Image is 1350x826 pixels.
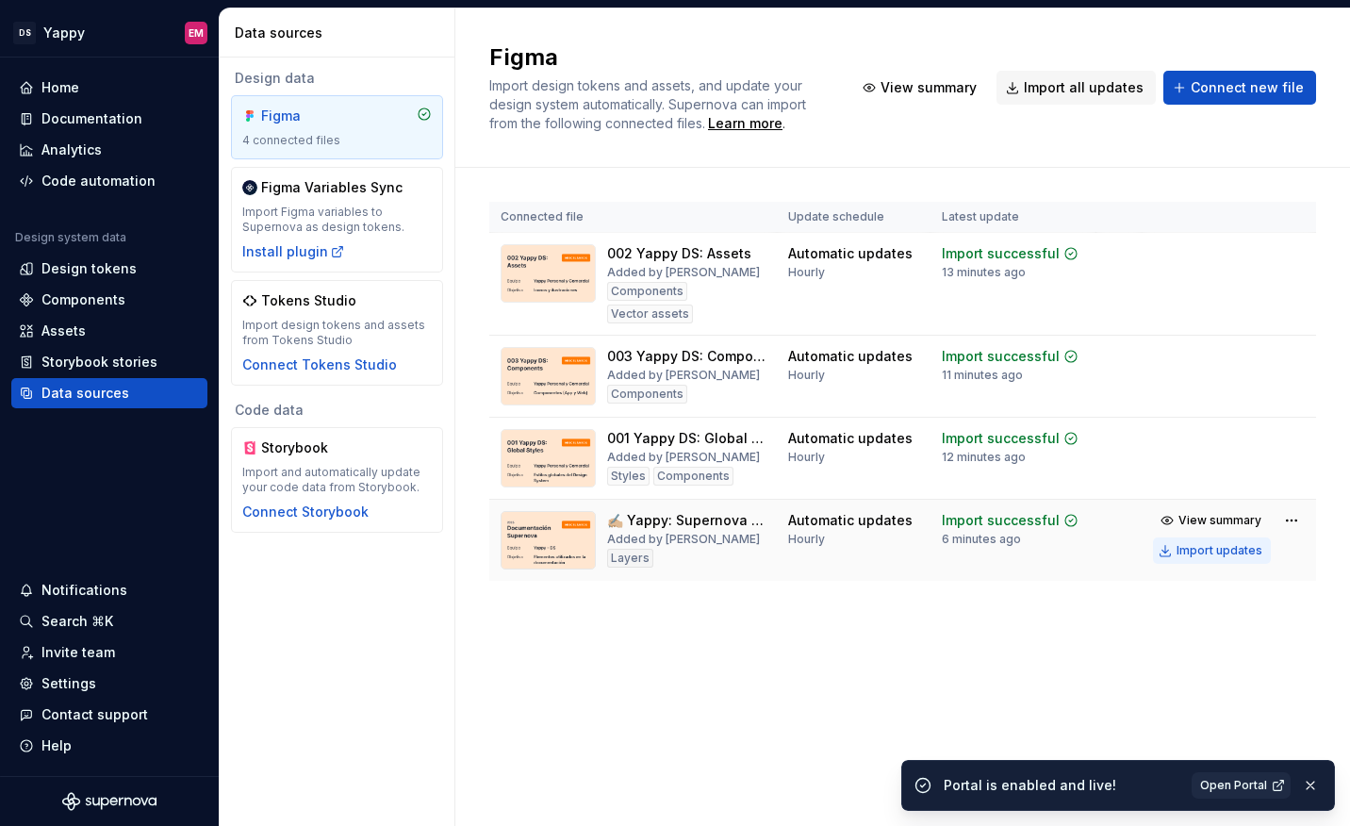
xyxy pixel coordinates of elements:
[11,73,207,103] a: Home
[231,69,443,88] div: Design data
[41,736,72,755] div: Help
[261,178,403,197] div: Figma Variables Sync
[489,77,810,131] span: Import design tokens and assets, and update your design system automatically. Supernova can impor...
[788,368,825,383] div: Hourly
[607,265,760,280] div: Added by [PERSON_NAME]
[11,285,207,315] a: Components
[41,674,96,693] div: Settings
[11,700,207,730] button: Contact support
[708,114,782,133] a: Learn more
[41,140,102,159] div: Analytics
[942,244,1060,263] div: Import successful
[607,305,693,323] div: Vector assets
[1200,778,1267,793] span: Open Portal
[942,347,1060,366] div: Import successful
[607,450,760,465] div: Added by [PERSON_NAME]
[942,265,1026,280] div: 13 minutes ago
[242,465,432,495] div: Import and automatically update your code data from Storybook.
[41,612,113,631] div: Search ⌘K
[881,78,977,97] span: View summary
[235,24,447,42] div: Data sources
[231,427,443,533] a: StorybookImport and automatically update your code data from Storybook.Connect Storybook
[853,71,989,105] button: View summary
[1163,71,1316,105] button: Connect new file
[62,792,156,811] svg: Supernova Logo
[231,95,443,159] a: Figma4 connected files
[607,549,653,568] div: Layers
[788,511,913,530] div: Automatic updates
[11,104,207,134] a: Documentation
[942,511,1060,530] div: Import successful
[261,107,352,125] div: Figma
[1191,78,1304,97] span: Connect new file
[942,450,1026,465] div: 12 minutes ago
[1192,772,1291,799] a: Open Portal
[1178,513,1261,528] span: View summary
[653,467,733,486] div: Components
[788,429,913,448] div: Automatic updates
[607,244,751,263] div: 002 Yappy DS: Assets
[261,438,352,457] div: Storybook
[4,12,215,53] button: DSYappyEM
[43,24,85,42] div: Yappy
[41,705,148,724] div: Contact support
[41,172,156,190] div: Code automation
[261,291,356,310] div: Tokens Studio
[1024,78,1144,97] span: Import all updates
[11,669,207,699] a: Settings
[788,450,825,465] div: Hourly
[788,244,913,263] div: Automatic updates
[788,532,825,547] div: Hourly
[607,368,760,383] div: Added by [PERSON_NAME]
[41,259,137,278] div: Design tokens
[41,581,127,600] div: Notifications
[607,511,766,530] div: ✍🏼 Yappy: Supernova Documentación
[942,532,1021,547] div: 6 minutes ago
[788,265,825,280] div: Hourly
[1153,537,1271,564] button: Import updates
[11,637,207,668] a: Invite team
[15,230,126,245] div: Design system data
[1177,543,1262,558] div: Import updates
[11,378,207,408] a: Data sources
[11,731,207,761] button: Help
[942,429,1060,448] div: Import successful
[242,355,397,374] button: Connect Tokens Studio
[242,242,345,261] button: Install plugin
[231,401,443,420] div: Code data
[705,117,785,131] span: .
[41,384,129,403] div: Data sources
[189,25,204,41] div: EM
[1153,507,1271,534] button: View summary
[489,202,777,233] th: Connected file
[942,368,1023,383] div: 11 minutes ago
[41,353,157,372] div: Storybook stories
[777,202,930,233] th: Update schedule
[607,532,760,547] div: Added by [PERSON_NAME]
[11,316,207,346] a: Assets
[607,385,687,404] div: Components
[11,166,207,196] a: Code automation
[11,575,207,605] button: Notifications
[41,109,142,128] div: Documentation
[13,22,36,44] div: DS
[242,318,432,348] div: Import design tokens and assets from Tokens Studio
[41,78,79,97] div: Home
[607,429,766,448] div: 001 Yappy DS: Global Styles
[242,133,432,148] div: 4 connected files
[242,503,369,521] button: Connect Storybook
[11,347,207,377] a: Storybook stories
[41,643,115,662] div: Invite team
[231,167,443,273] a: Figma Variables SyncImport Figma variables to Supernova as design tokens.Install plugin
[607,282,687,301] div: Components
[788,347,913,366] div: Automatic updates
[996,71,1156,105] button: Import all updates
[11,606,207,636] button: Search ⌘K
[489,42,831,73] h2: Figma
[242,205,432,235] div: Import Figma variables to Supernova as design tokens.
